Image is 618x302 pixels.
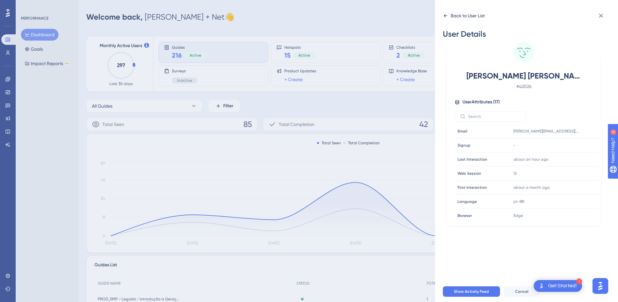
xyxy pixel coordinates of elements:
[468,114,521,119] input: Search
[451,12,485,20] div: Back to User List
[538,282,545,290] img: launcher-image-alternative-text
[458,157,487,162] span: Last Interaction
[513,199,524,204] span: pt-BR
[15,2,41,9] span: Need Help?
[548,282,577,290] div: Get Started!
[458,199,477,204] span: Language
[443,29,605,39] div: User Details
[458,171,481,176] span: Web Session
[513,213,523,218] span: Edge
[513,185,550,190] time: about a month ago
[443,286,500,297] button: Show Activity Feed
[515,289,528,294] span: Cancel
[458,213,472,218] span: Browser
[45,3,47,9] div: 4
[462,98,500,106] span: User Attributes ( 17 )
[591,276,610,296] iframe: UserGuiding AI Assistant Launcher
[454,289,489,294] span: Show Activity Feed
[576,278,582,284] div: 1
[504,286,540,297] button: Cancel
[513,143,515,148] span: -
[466,71,581,81] span: [PERSON_NAME] [PERSON_NAME]
[513,171,517,176] span: 12
[513,129,579,134] span: [PERSON_NAME][EMAIL_ADDRESS][PERSON_NAME][DOMAIN_NAME]
[534,280,582,292] div: Open Get Started! checklist, remaining modules: 1
[466,82,581,90] span: # 42026
[513,157,548,162] time: about an hour ago
[458,185,487,190] span: First Interaction
[458,129,467,134] span: Email
[458,143,471,148] span: Signup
